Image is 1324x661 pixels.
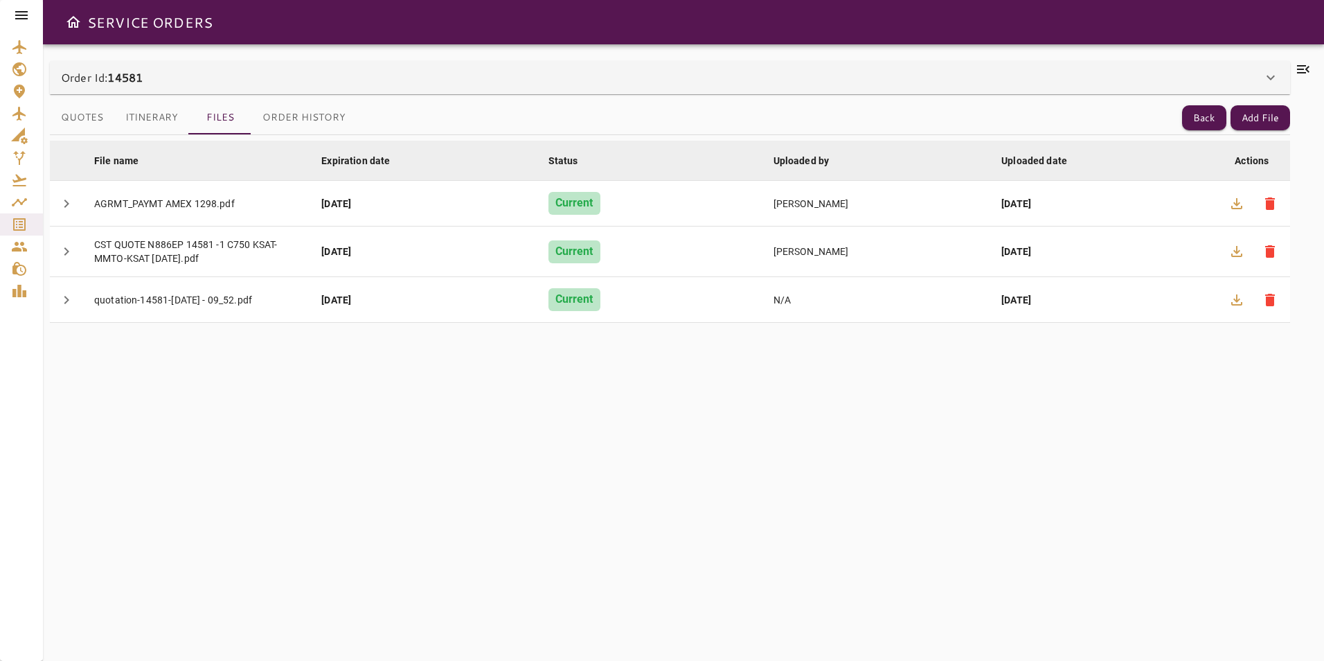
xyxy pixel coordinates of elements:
button: Files [189,101,251,134]
span: Status [548,152,596,169]
div: [DATE] [1001,293,1206,307]
button: Quotes [50,101,114,134]
div: quotation-14581-[DATE] - 09_52.pdf [94,293,299,307]
div: [DATE] [321,245,526,258]
div: File name [94,152,138,169]
button: Open drawer [60,8,87,36]
button: Delete file [1253,283,1287,317]
span: delete [1262,292,1278,308]
div: basic tabs example [50,101,357,134]
span: chevron_right [58,195,75,212]
div: Current [548,288,600,311]
span: delete [1262,243,1278,260]
div: Uploaded date [1001,152,1067,169]
div: Order Id:14581 [50,61,1290,94]
div: AGRMT_PAYMT AMEX 1298.pdf [94,197,299,211]
button: Download file [1220,283,1253,317]
span: Uploaded by [773,152,848,169]
div: Current [548,192,600,215]
button: Add File [1231,105,1290,131]
span: delete [1262,195,1278,212]
p: Order Id: [61,69,143,86]
div: Expiration date [321,152,390,169]
div: [DATE] [1001,245,1206,258]
div: Current [548,240,600,263]
span: Uploaded date [1001,152,1085,169]
button: Delete file [1253,235,1287,268]
div: [DATE] [321,197,526,211]
button: Order History [251,101,357,134]
button: Download file [1220,187,1253,220]
b: 14581 [107,69,143,85]
div: CST QUOTE N886EP 14581 -1 C750 KSAT-MMTO-KSAT [DATE].pdf [94,238,299,265]
div: N/A [773,293,979,307]
div: [DATE] [1001,197,1206,211]
button: Download file [1220,235,1253,268]
h6: SERVICE ORDERS [87,11,213,33]
span: chevron_right [58,292,75,308]
button: Delete file [1253,187,1287,220]
span: chevron_right [58,243,75,260]
div: [PERSON_NAME] [773,245,979,258]
button: Itinerary [114,101,189,134]
span: File name [94,152,156,169]
span: Expiration date [321,152,408,169]
div: [PERSON_NAME] [773,197,979,211]
div: Status [548,152,578,169]
div: Uploaded by [773,152,830,169]
div: [DATE] [321,293,526,307]
button: Back [1182,105,1226,131]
